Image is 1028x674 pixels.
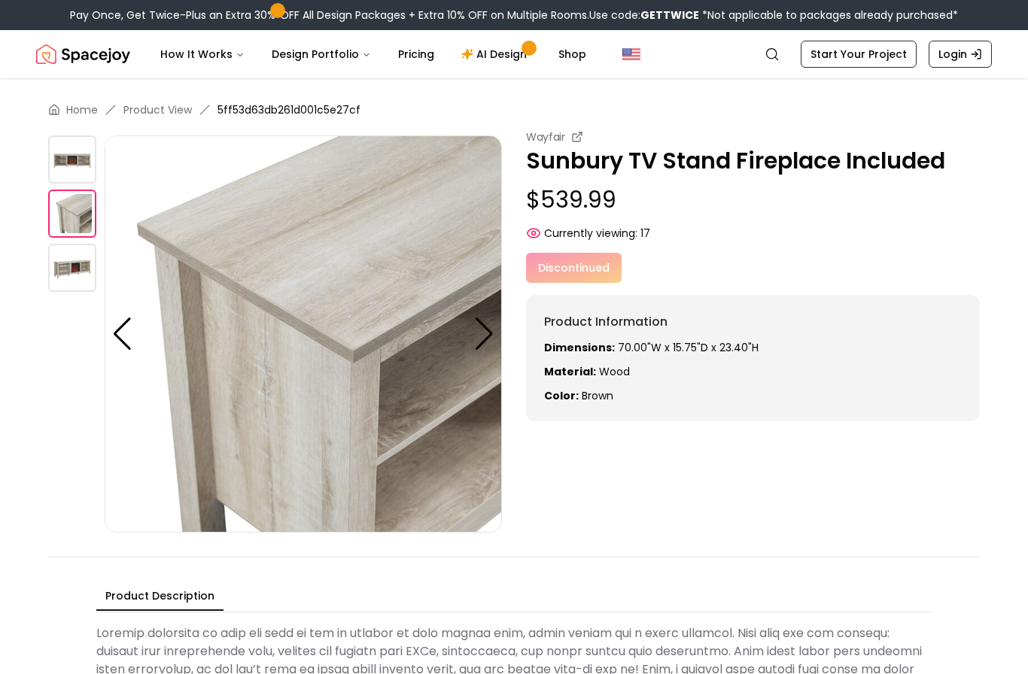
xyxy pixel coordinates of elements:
a: Home [66,102,98,117]
a: Shop [546,39,598,69]
strong: Color: [544,388,579,403]
span: Wood [599,364,630,379]
strong: Material: [544,364,596,379]
img: https://storage.googleapis.com/spacejoy-main/assets/5ff53d63db261d001c5e27cf/product_0_jda1226g593 [48,135,96,184]
img: Spacejoy Logo [36,39,130,69]
a: Login [929,41,992,68]
a: AI Design [449,39,543,69]
a: Spacejoy [36,39,130,69]
img: https://storage.googleapis.com/spacejoy-main/assets/5ff53d63db261d001c5e27cf/product_1_1410dkfb7467 [105,135,502,533]
nav: Global [36,30,992,78]
a: Pricing [386,39,446,69]
a: Start Your Project [801,41,917,68]
h6: Product Information [544,313,962,331]
nav: Main [148,39,598,69]
span: Use code: [589,8,699,23]
li: Product View [123,102,192,117]
span: brown [582,388,613,403]
p: 70.00"W x 15.75"D x 23.40"H [544,340,962,355]
span: Currently viewing: [544,226,637,241]
img: United States [622,45,640,63]
small: Wayfair [526,129,565,144]
p: Sunbury TV Stand Fireplace Included [526,147,980,175]
nav: breadcrumb [48,102,980,117]
strong: Dimensions: [544,340,615,355]
button: Product Description [96,582,224,611]
button: Design Portfolio [260,39,383,69]
span: 17 [640,226,650,241]
div: Pay Once, Get Twice-Plus an Extra 30% OFF All Design Packages + Extra 10% OFF on Multiple Rooms. [70,8,958,23]
button: How It Works [148,39,257,69]
img: https://storage.googleapis.com/spacejoy-main/assets/5ff53d63db261d001c5e27cf/product_1_1410dkfb7467 [48,190,96,238]
p: $539.99 [526,187,980,214]
b: GETTWICE [640,8,699,23]
span: 5ff53d63db261d001c5e27cf [217,102,360,117]
img: https://storage.googleapis.com/spacejoy-main/assets/5ff53d63db261d001c5e27cf/product_2_0ogbh07i4m7o [48,244,96,292]
span: *Not applicable to packages already purchased* [699,8,958,23]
